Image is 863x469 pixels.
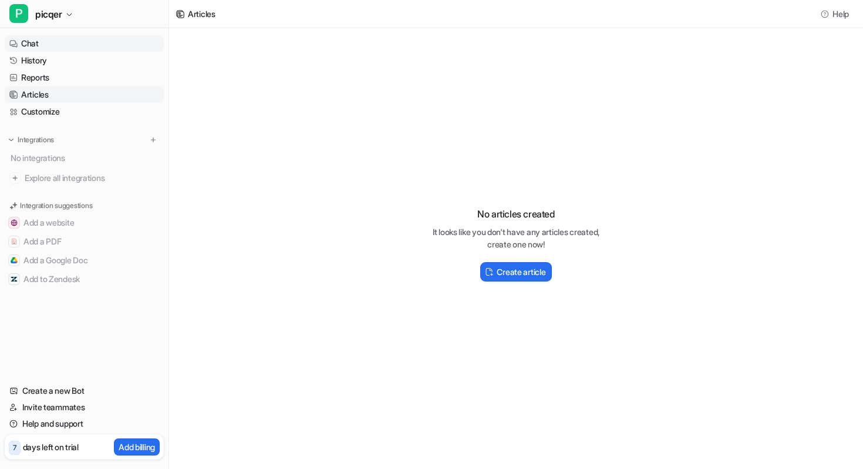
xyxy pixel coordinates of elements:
div: Articles [188,8,215,20]
span: Explore all integrations [25,169,159,187]
h3: No articles created [422,207,610,221]
button: Add a PDFAdd a PDF [5,232,164,251]
div: No integrations [7,148,164,168]
a: Invite teammates [5,399,164,416]
a: History [5,52,164,69]
button: Integrations [5,134,58,146]
button: Add a websiteAdd a website [5,213,164,232]
p: 7 [13,443,16,453]
a: Create a new Bot [5,383,164,399]
p: Integration suggestions [20,200,92,211]
a: Chat [5,35,164,52]
button: Create article [480,262,551,282]
img: menu_add.svg [149,136,157,144]
p: It looks like you don't have any articles created, create one now! [422,226,610,250]
button: Add billing [114,438,160,455]
span: picqer [35,6,62,22]
p: Integrations [18,135,54,145]
img: Add a website [11,219,18,226]
button: Help [817,5,854,22]
h2: Create article [497,266,545,278]
p: days left on trial [23,441,79,453]
img: expand menu [7,136,15,144]
img: Add to Zendesk [11,276,18,283]
span: P [9,4,28,23]
a: Articles [5,86,164,103]
a: Explore all integrations [5,170,164,186]
img: explore all integrations [9,172,21,184]
button: Add a Google DocAdd a Google Doc [5,251,164,270]
a: Reports [5,69,164,86]
img: Add a PDF [11,238,18,245]
a: Help and support [5,416,164,432]
a: Customize [5,103,164,120]
p: Add billing [119,441,155,453]
button: Add to ZendeskAdd to Zendesk [5,270,164,289]
img: Add a Google Doc [11,257,18,264]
